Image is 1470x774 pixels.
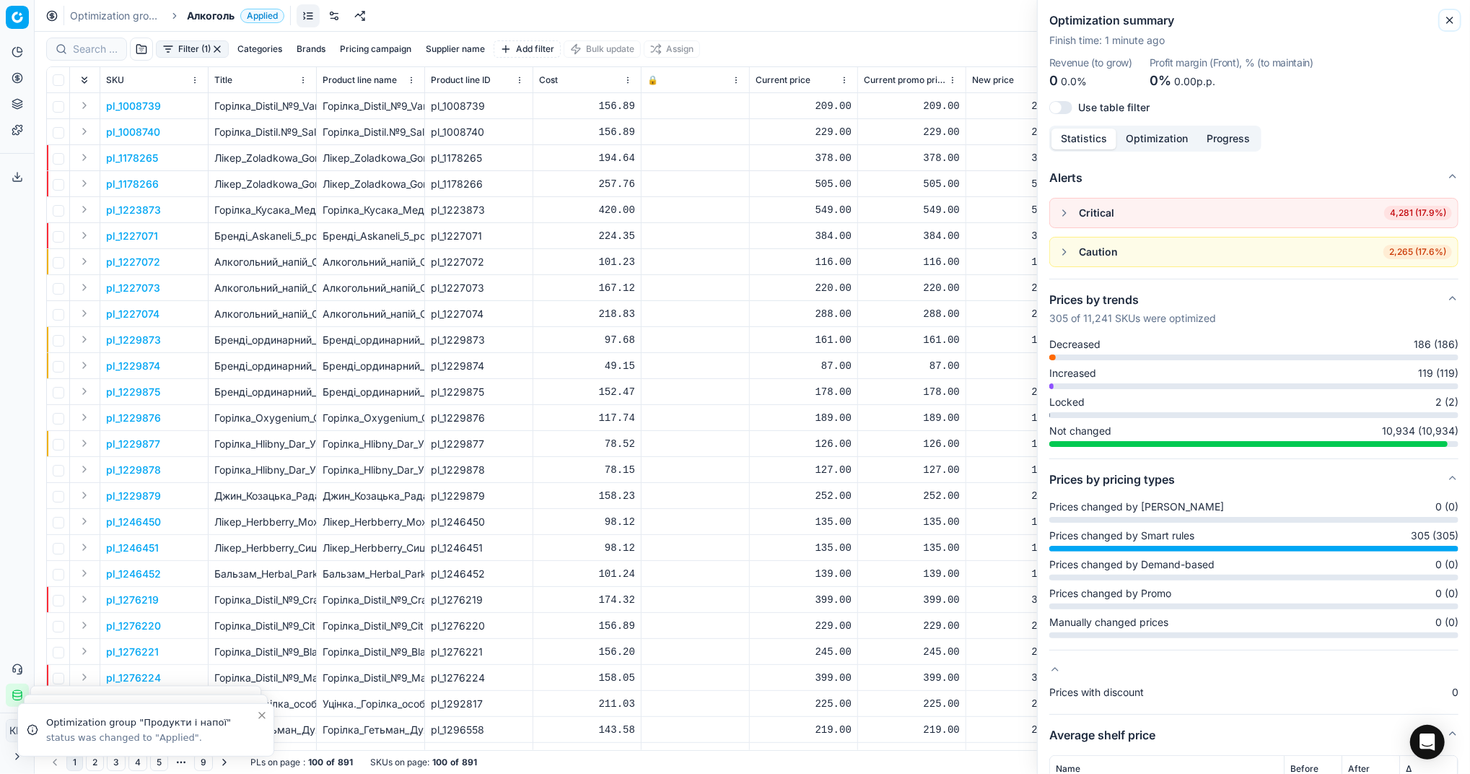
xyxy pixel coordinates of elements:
button: Expand [76,253,93,270]
p: Горілка_Hlibny_Dar_Українська_Класична_40%_0.7_л [214,437,310,451]
span: Decreased [1049,337,1101,352]
p: pl_1229873 [106,333,161,347]
div: 139.00 [972,567,1068,581]
div: pl_1178265 [431,151,527,165]
h2: Optimization summary [1049,12,1458,29]
span: 305 (305) [1411,529,1458,543]
div: Алкогольний_напій_Cavo_D'oro_Original_28%_0.2_л [323,255,419,269]
div: 209.00 [972,99,1068,113]
button: Expand [76,279,93,296]
div: 87.00 [756,359,852,373]
div: 189.00 [864,411,960,425]
dt: Profit margin (Front), % (to maintain) [1150,58,1313,68]
div: pl_1227074 [431,307,527,321]
button: Alerts [1049,157,1458,198]
div: pl_1227072 [431,255,527,269]
strong: 891 [338,757,353,768]
div: 229.00 [864,125,960,139]
div: 378.00 [972,151,1068,165]
div: 505.00 [864,177,960,191]
div: 156.89 [539,99,635,113]
span: 10,934 (10,934) [1382,424,1458,438]
button: pl_1246450 [106,515,161,529]
strong: 100 [308,757,323,768]
div: 127.00 [864,463,960,477]
p: Бренді_Askaneli_5_років_40%_0.5_л_у_подарунковій_коробці [214,229,310,243]
button: Expand [76,97,93,114]
div: Горілка_Oxygenium_Classic_40%_1_л [323,411,419,425]
button: 9 [194,754,213,771]
button: pl_1008739 [106,99,161,113]
button: 4 [128,754,147,771]
div: 288.00 [864,307,960,321]
div: 78.15 [539,463,635,477]
div: pl_1008740 [431,125,527,139]
div: Алкогольний_напій_Cavo_D'oro_Original_28%_0.5_л [323,281,419,295]
div: Caution [1079,245,1118,259]
button: Expand [76,331,93,348]
nav: breadcrumb [70,9,284,23]
div: 505.00 [972,177,1068,191]
div: 126.00 [756,437,852,451]
span: Locked [1049,395,1085,409]
div: 257.76 [539,177,635,191]
p: pl_1229879 [106,489,161,503]
span: 0 (0) [1435,586,1458,601]
span: SKU [106,74,124,86]
div: pl_1229876 [431,411,527,425]
div: 209.00 [756,99,852,113]
div: 178.00 [756,385,852,399]
div: Горілка_Кусака_Медова_з_перцем_47%_0.5_л [323,203,419,217]
span: АлкогольApplied [187,9,284,23]
div: Горілка_Distil.№9_Salted_Karamel_38%_0.5_л [323,125,419,139]
div: pl_1246450 [431,515,527,529]
p: Лікер_Zoladkowa_Gorzka_Traditional_34%_0.7_л [214,177,310,191]
div: 384.00 [972,229,1068,243]
div: 252.00 [756,489,852,503]
div: 126.00 [972,437,1068,451]
button: Expand [76,565,93,582]
div: pl_1229877 [431,437,527,451]
button: pl_1227072 [106,255,160,269]
div: 178.00 [864,385,960,399]
button: Categories [232,40,288,58]
span: КM [6,720,28,742]
div: Лікер_Zoladkowa_Gorzka_Black_Cherry_30%_0.5_л [323,151,419,165]
div: Джин_Козацька_Рада_Export_Edition_40%_0.7_л [323,489,419,503]
button: Close toast [253,707,271,724]
span: 🔒 [647,74,658,86]
p: pl_1229874 [106,359,160,373]
button: Statistics [1051,129,1116,149]
span: 0% [1150,73,1171,88]
div: Prices by trends305 of 11,241 SKUs were optimized [1049,337,1458,458]
span: Manually changed prices [1049,615,1168,630]
p: pl_1227074 [106,307,159,321]
div: 161.00 [972,333,1068,347]
button: pl_1246452 [106,567,161,581]
div: Бренді_Askaneli_5_років_40%_0.5_л_у_подарунковій_коробці [323,229,419,243]
div: 220.00 [864,281,960,295]
span: Current promo price [864,74,945,86]
div: 378.00 [864,151,960,165]
p: pl_1227071 [106,229,158,243]
div: 135.00 [864,541,960,555]
div: 167.12 [539,281,635,295]
label: Use table filter [1078,103,1150,113]
p: Finish time : 1 minute ago [1049,33,1458,48]
span: Not changed [1049,424,1111,438]
input: Search by SKU or title [73,42,118,56]
button: pl_1178265 [106,151,158,165]
div: 156.89 [539,125,635,139]
h5: Prices by trends [1049,291,1216,308]
span: 0.00p.p. [1174,75,1215,87]
button: Expand [76,513,93,530]
div: Open Intercom Messenger [1410,725,1445,760]
button: КM [6,719,29,742]
button: Expand [76,643,93,660]
span: Product line ID [431,74,491,86]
